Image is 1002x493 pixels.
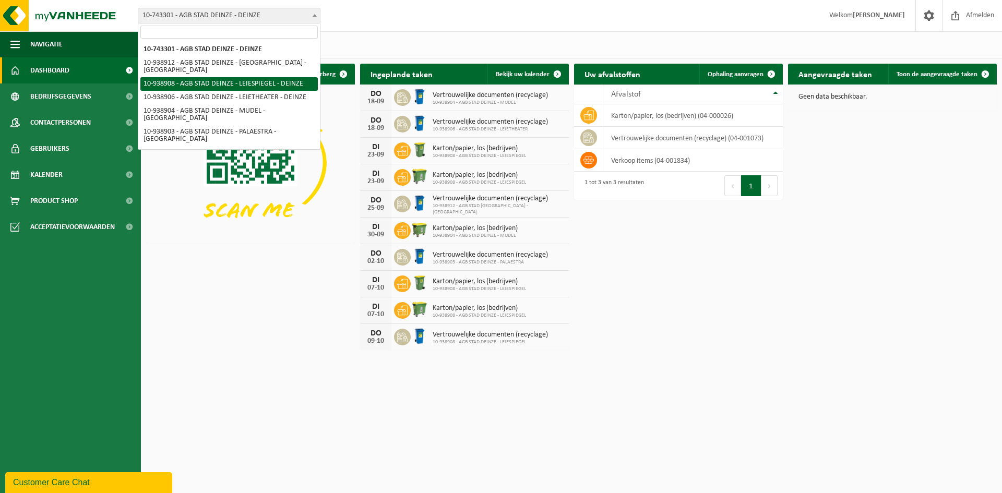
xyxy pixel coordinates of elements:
[496,71,550,78] span: Bekijk uw kalender
[433,153,526,159] span: 10-938908 - AGB STAD DEINZE - LEIESPIEGEL
[138,8,320,23] span: 10-743301 - AGB STAD DEINZE - DEINZE
[788,64,882,84] h2: Aangevraagde taken
[365,223,386,231] div: DI
[433,195,564,203] span: Vertrouwelijke documenten (recyclage)
[433,304,526,312] span: Karton/papier, los (bedrijven)
[603,127,783,149] td: vertrouwelijke documenten (recyclage) (04-001073)
[140,91,318,104] li: 10-938906 - AGB STAD DEINZE - LEIETHEATER - DEINZE
[5,470,174,493] iframe: chat widget
[365,205,386,212] div: 25-09
[411,141,428,159] img: WB-0240-HPE-GN-51
[365,284,386,292] div: 07-10
[574,64,651,84] h2: Uw afvalstoffen
[138,8,320,23] span: 10-743301 - AGB STAD DEINZE - DEINZE
[30,57,69,83] span: Dashboard
[603,104,783,127] td: karton/papier, los (bedrijven) (04-000026)
[365,125,386,132] div: 18-09
[365,116,386,125] div: DO
[140,77,318,91] li: 10-938908 - AGB STAD DEINZE - LEIESPIEGEL - DEINZE
[30,83,91,110] span: Bedrijfsgegevens
[798,93,986,101] p: Geen data beschikbaar.
[853,11,905,19] strong: [PERSON_NAME]
[433,100,548,106] span: 10-938904 - AGB STAD DEINZE - MUDEL
[611,90,641,99] span: Afvalstof
[433,91,548,100] span: Vertrouwelijke documenten (recyclage)
[411,300,428,318] img: WB-0770-HPE-GN-51
[433,145,526,153] span: Karton/papier, los (bedrijven)
[724,175,741,196] button: Previous
[487,64,568,85] a: Bekijk uw kalender
[741,175,761,196] button: 1
[411,327,428,345] img: WB-0240-HPE-BE-09
[411,247,428,265] img: WB-0240-HPE-BE-09
[433,224,518,233] span: Karton/papier, los (bedrijven)
[433,203,564,215] span: 10-938912 - AGB STAD [GEOGRAPHIC_DATA] - [GEOGRAPHIC_DATA]
[603,149,783,172] td: verkoop items (04-001834)
[140,43,318,56] li: 10-743301 - AGB STAD DEINZE - DEINZE
[433,126,548,133] span: 10-938906 - AGB STAD DEINZE - LEIETHEATER
[365,178,386,185] div: 23-09
[146,85,355,241] img: Download de VHEPlus App
[761,175,778,196] button: Next
[140,146,318,160] li: 10-938828 - STAD DEINZE-RAC - DEINZE
[433,278,526,286] span: Karton/papier, los (bedrijven)
[699,64,782,85] a: Ophaling aanvragen
[433,286,526,292] span: 10-938908 - AGB STAD DEINZE - LEIESPIEGEL
[411,167,428,185] img: WB-0770-HPE-GN-51
[433,251,548,259] span: Vertrouwelijke documenten (recyclage)
[897,71,977,78] span: Toon de aangevraagde taken
[360,64,443,84] h2: Ingeplande taken
[433,331,548,339] span: Vertrouwelijke documenten (recyclage)
[411,114,428,132] img: WB-0240-HPE-BE-09
[313,71,336,78] span: Verberg
[365,151,386,159] div: 23-09
[411,274,428,292] img: WB-0240-HPE-GN-51
[365,303,386,311] div: DI
[433,233,518,239] span: 10-938904 - AGB STAD DEINZE - MUDEL
[365,329,386,338] div: DO
[579,174,644,197] div: 1 tot 3 van 3 resultaten
[365,338,386,345] div: 09-10
[433,259,548,266] span: 10-938903 - AGB STAD DEINZE - PALAESTRA
[304,64,354,85] button: Verberg
[365,196,386,205] div: DO
[30,31,63,57] span: Navigatie
[433,339,548,345] span: 10-938908 - AGB STAD DEINZE - LEIESPIEGEL
[433,118,548,126] span: Vertrouwelijke documenten (recyclage)
[365,90,386,98] div: DO
[140,56,318,77] li: 10-938912 - AGB STAD DEINZE - [GEOGRAPHIC_DATA] - [GEOGRAPHIC_DATA]
[365,143,386,151] div: DI
[411,221,428,238] img: WB-1100-HPE-GN-50
[30,214,115,240] span: Acceptatievoorwaarden
[365,170,386,178] div: DI
[30,136,69,162] span: Gebruikers
[365,276,386,284] div: DI
[411,194,428,212] img: WB-0240-HPE-BE-09
[411,88,428,105] img: WB-0240-HPE-BE-09
[708,71,764,78] span: Ophaling aanvragen
[30,110,91,136] span: Contactpersonen
[365,98,386,105] div: 18-09
[365,258,386,265] div: 02-10
[30,188,78,214] span: Product Shop
[140,125,318,146] li: 10-938903 - AGB STAD DEINZE - PALAESTRA - [GEOGRAPHIC_DATA]
[888,64,996,85] a: Toon de aangevraagde taken
[433,179,526,186] span: 10-938908 - AGB STAD DEINZE - LEIESPIEGEL
[365,311,386,318] div: 07-10
[433,171,526,179] span: Karton/papier, los (bedrijven)
[30,162,63,188] span: Kalender
[365,249,386,258] div: DO
[433,312,526,319] span: 10-938908 - AGB STAD DEINZE - LEIESPIEGEL
[365,231,386,238] div: 30-09
[140,104,318,125] li: 10-938904 - AGB STAD DEINZE - MUDEL - [GEOGRAPHIC_DATA]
